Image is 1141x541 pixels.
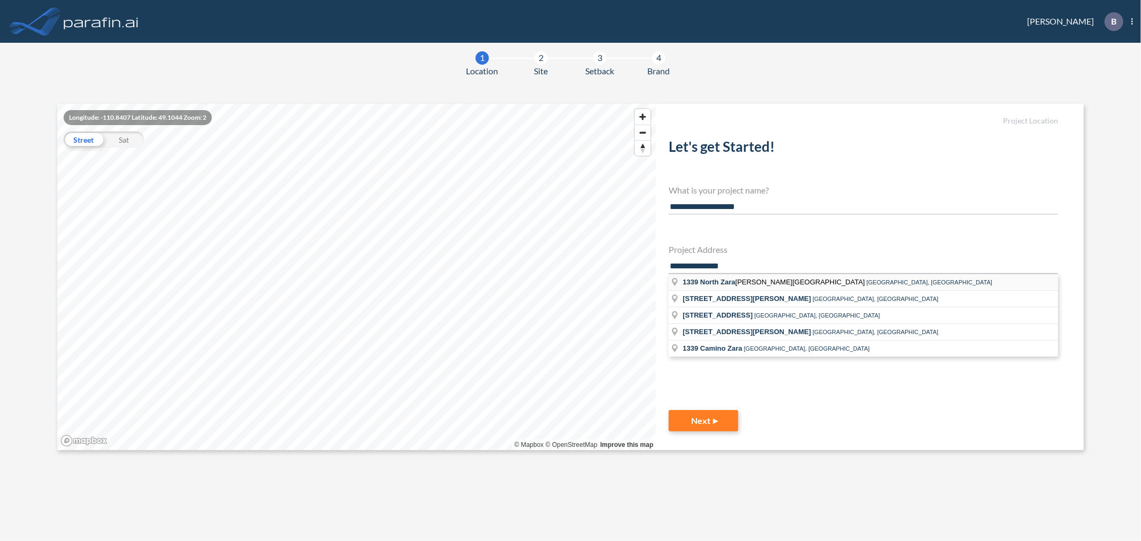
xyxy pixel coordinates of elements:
a: Mapbox homepage [60,435,108,447]
div: Street [64,132,104,148]
button: Next [669,410,738,431]
a: Improve this map [600,441,653,449]
h2: Let's get Started! [669,138,1058,159]
span: Setback [586,65,615,78]
span: [STREET_ADDRESS][PERSON_NAME] [683,328,811,336]
div: Longitude: -110.8407 Latitude: 49.1044 Zoom: 2 [64,110,212,125]
span: [PERSON_NAME][GEOGRAPHIC_DATA] [683,278,867,286]
span: [STREET_ADDRESS] [683,311,753,319]
div: 1 [476,51,489,65]
button: Reset bearing to north [635,140,650,156]
span: [STREET_ADDRESS][PERSON_NAME] [683,295,811,303]
span: [GEOGRAPHIC_DATA], [GEOGRAPHIC_DATA] [813,296,938,302]
span: 1339 North Zara [683,278,735,286]
button: Zoom out [635,125,650,140]
span: Site [534,65,548,78]
a: OpenStreetMap [546,441,598,449]
div: 4 [652,51,665,65]
span: [GEOGRAPHIC_DATA], [GEOGRAPHIC_DATA] [813,329,938,335]
span: 1339 Camino Zara [683,344,742,352]
span: Reset bearing to north [635,141,650,156]
div: [PERSON_NAME] [1011,12,1133,31]
span: [GEOGRAPHIC_DATA], [GEOGRAPHIC_DATA] [867,279,992,285]
h5: Project Location [669,117,1058,126]
div: 2 [534,51,548,65]
a: Mapbox [515,441,544,449]
canvas: Map [57,104,656,450]
span: [GEOGRAPHIC_DATA], [GEOGRAPHIC_DATA] [744,345,870,352]
div: Sat [104,132,144,148]
p: B [1111,17,1116,26]
img: logo [62,11,141,32]
span: Location [466,65,499,78]
h4: Project Address [669,244,1058,254]
div: 3 [593,51,607,65]
span: [GEOGRAPHIC_DATA], [GEOGRAPHIC_DATA] [754,312,880,319]
button: Zoom in [635,109,650,125]
h4: What is your project name? [669,185,1058,195]
span: Brand [648,65,670,78]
